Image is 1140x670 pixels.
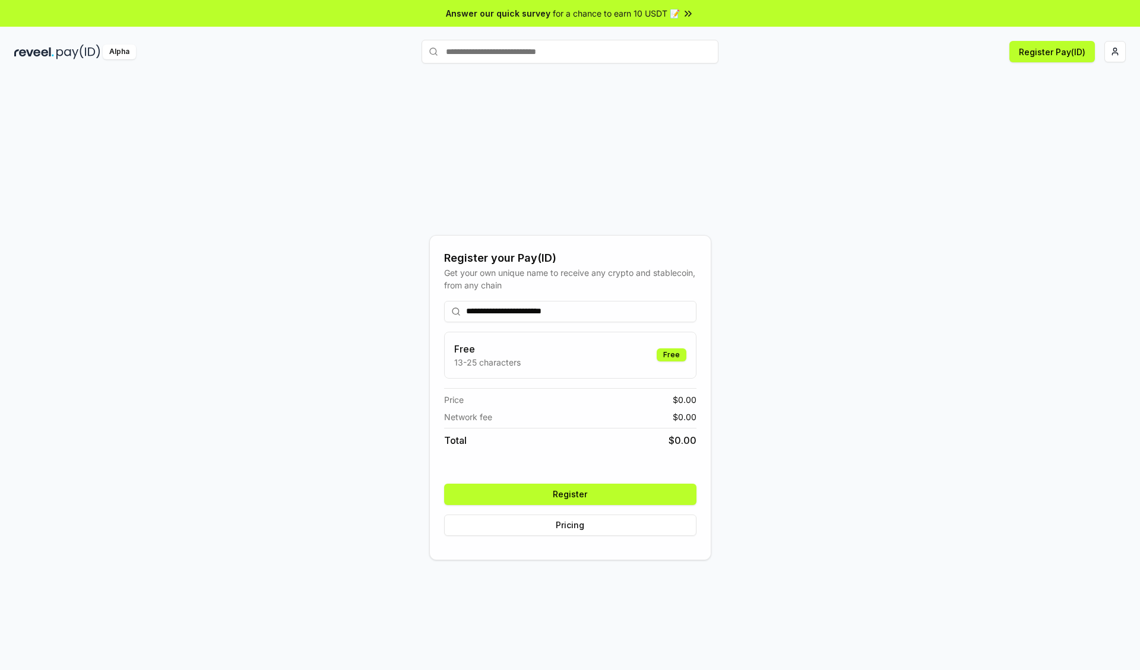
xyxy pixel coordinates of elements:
[444,250,696,266] div: Register your Pay(ID)
[444,393,464,406] span: Price
[444,515,696,536] button: Pricing
[1009,41,1095,62] button: Register Pay(ID)
[454,356,521,369] p: 13-25 characters
[444,411,492,423] span: Network fee
[444,484,696,505] button: Register
[454,342,521,356] h3: Free
[444,266,696,291] div: Get your own unique name to receive any crypto and stablecoin, from any chain
[669,433,696,447] span: $ 0.00
[446,7,550,20] span: Answer our quick survey
[56,45,100,59] img: pay_id
[657,348,686,361] div: Free
[673,411,696,423] span: $ 0.00
[553,7,680,20] span: for a chance to earn 10 USDT 📝
[14,45,54,59] img: reveel_dark
[444,433,467,447] span: Total
[103,45,136,59] div: Alpha
[673,393,696,406] span: $ 0.00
